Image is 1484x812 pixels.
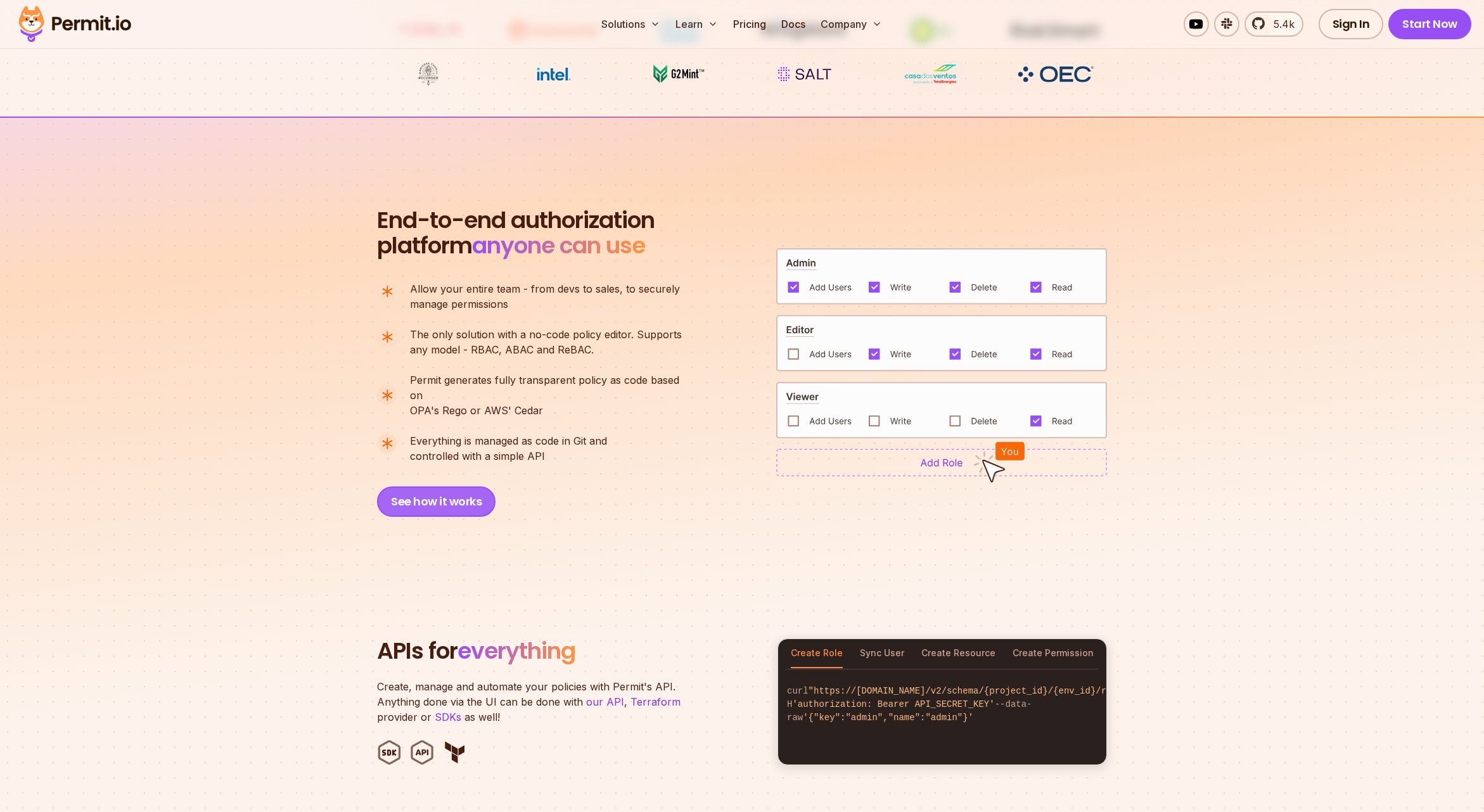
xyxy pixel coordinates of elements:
img: Maricopa County Recorder\'s Office [381,62,476,86]
img: G2mint [632,62,727,86]
span: The only solution with a no-code policy editor. Supports [410,327,682,342]
p: Create, manage and automate your policies with Permit's API. Anything done via the UI can be done... [377,679,694,725]
span: Allow your entire team - from devs to sales, to securely [410,281,680,296]
a: SDKs [435,711,461,723]
span: 'authorization: Bearer API_SECRET_KEY' [792,699,994,709]
a: Terraform [630,695,681,708]
img: Casa dos Ventos [883,62,978,86]
button: Create Resource [921,639,995,668]
a: Start Now [1388,9,1471,39]
h2: platform [377,208,655,258]
img: Intel [506,62,601,86]
span: '{"key":"admin","name":"admin"}' [803,713,973,723]
img: Permit logo [13,3,137,46]
span: 5.4k [1266,16,1295,32]
span: Everything is managed as code in Git and [410,433,607,448]
button: See how it works [377,486,496,517]
button: Learn [670,11,723,37]
p: manage permissions [410,281,680,312]
button: Create Permission [1013,639,1094,668]
code: curl -H --data-raw [778,675,1106,735]
span: End-to-end authorization [377,208,655,233]
button: Sync User [860,639,904,668]
a: 5.4k [1244,11,1303,37]
a: Pricing [728,11,771,37]
span: Permit generates fully transparent policy as code based on [410,372,693,403]
button: Solutions [596,11,665,37]
p: controlled with a simple API [410,433,607,464]
p: any model - RBAC, ABAC and ReBAC. [410,327,682,357]
img: salt [757,62,852,86]
span: "https://[DOMAIN_NAME]/v2/schema/{project_id}/{env_id}/roles" [809,686,1133,696]
a: Docs [776,11,810,37]
a: Sign In [1319,9,1384,39]
a: our API [586,695,624,708]
p: OPA's Rego or AWS' Cedar [410,372,693,418]
span: anyone can use [472,229,645,262]
button: Create Role [791,639,843,668]
img: OEC [1015,64,1096,84]
button: Company [816,11,887,37]
span: everything [457,635,575,667]
h2: APIs for [377,638,762,664]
